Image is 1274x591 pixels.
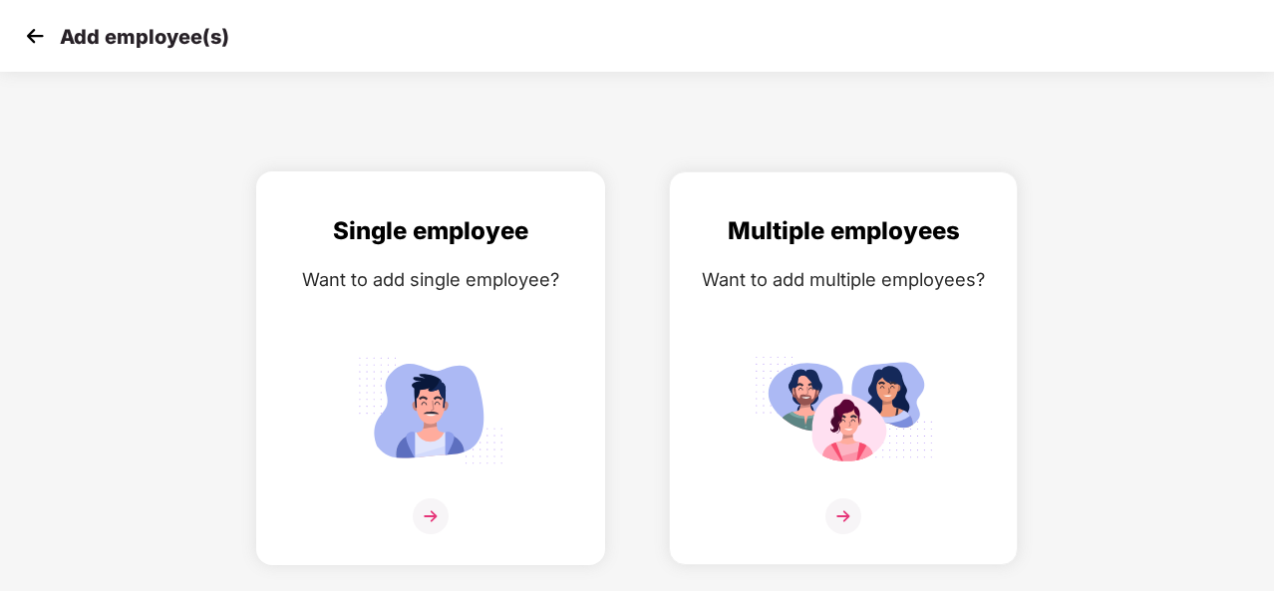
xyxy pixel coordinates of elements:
[60,25,229,49] p: Add employee(s)
[20,21,50,51] img: svg+xml;base64,PHN2ZyB4bWxucz0iaHR0cDovL3d3dy53My5vcmcvMjAwMC9zdmciIHdpZHRoPSIzMCIgaGVpZ2h0PSIzMC...
[277,265,584,294] div: Want to add single employee?
[825,498,861,534] img: svg+xml;base64,PHN2ZyB4bWxucz0iaHR0cDovL3d3dy53My5vcmcvMjAwMC9zdmciIHdpZHRoPSIzNiIgaGVpZ2h0PSIzNi...
[341,348,520,472] img: svg+xml;base64,PHN2ZyB4bWxucz0iaHR0cDovL3d3dy53My5vcmcvMjAwMC9zdmciIGlkPSJTaW5nbGVfZW1wbG95ZWUiIH...
[277,212,584,250] div: Single employee
[413,498,449,534] img: svg+xml;base64,PHN2ZyB4bWxucz0iaHR0cDovL3d3dy53My5vcmcvMjAwMC9zdmciIHdpZHRoPSIzNiIgaGVpZ2h0PSIzNi...
[754,348,933,472] img: svg+xml;base64,PHN2ZyB4bWxucz0iaHR0cDovL3d3dy53My5vcmcvMjAwMC9zdmciIGlkPSJNdWx0aXBsZV9lbXBsb3llZS...
[690,265,997,294] div: Want to add multiple employees?
[690,212,997,250] div: Multiple employees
